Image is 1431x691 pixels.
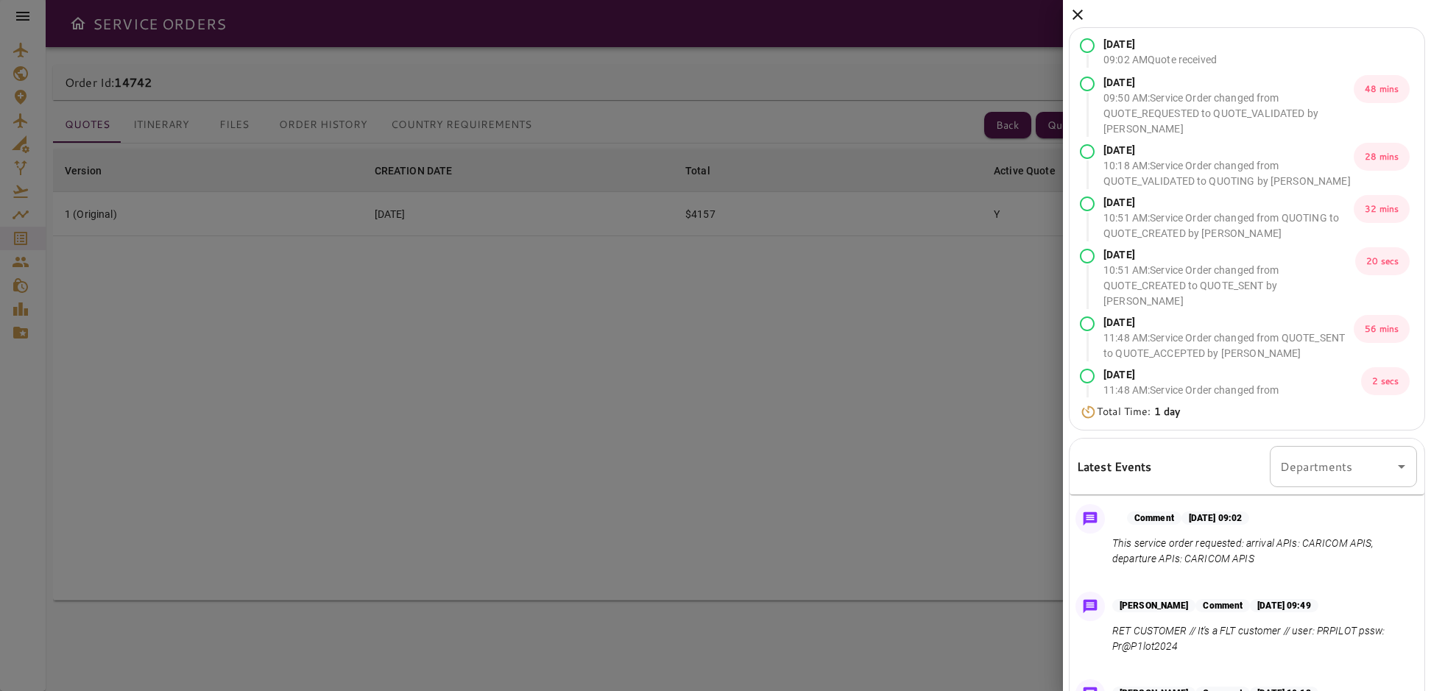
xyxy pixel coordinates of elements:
[1103,247,1355,263] p: [DATE]
[1103,330,1354,361] p: 11:48 AM : Service Order changed from QUOTE_SENT to QUOTE_ACCEPTED by [PERSON_NAME]
[1354,195,1410,223] p: 32 mins
[1127,511,1181,525] p: Comment
[1103,367,1361,383] p: [DATE]
[1103,210,1354,241] p: 10:51 AM : Service Order changed from QUOTING to QUOTE_CREATED by [PERSON_NAME]
[1361,367,1410,395] p: 2 secs
[1355,247,1410,275] p: 20 secs
[1080,596,1100,617] img: Message Icon
[1250,599,1318,612] p: [DATE] 09:49
[1112,599,1195,612] p: [PERSON_NAME]
[1154,404,1181,419] b: 1 day
[1080,508,1100,529] img: Message Icon
[1097,404,1180,419] p: Total Time:
[1103,52,1217,68] p: 09:02 AM Quote received
[1112,536,1411,567] p: This service order requested: arrival APIs: CARICOM APIS, departure APIs: CARICOM APIS
[1103,195,1354,210] p: [DATE]
[1391,456,1412,477] button: Open
[1103,383,1361,429] p: 11:48 AM : Service Order changed from QUOTE_ACCEPTED to AWAITING_ASSIGNMENT by [PERSON_NAME]
[1103,158,1354,189] p: 10:18 AM : Service Order changed from QUOTE_VALIDATED to QUOTING by [PERSON_NAME]
[1354,315,1410,343] p: 56 mins
[1103,143,1354,158] p: [DATE]
[1354,75,1410,103] p: 48 mins
[1103,37,1217,52] p: [DATE]
[1103,91,1354,137] p: 09:50 AM : Service Order changed from QUOTE_REQUESTED to QUOTE_VALIDATED by [PERSON_NAME]
[1103,75,1354,91] p: [DATE]
[1103,315,1354,330] p: [DATE]
[1112,623,1411,654] p: RET CUSTOMER // It's a FLT customer // user: PRPILOT pssw: Pr@P1lot2024
[1077,457,1152,476] h6: Latest Events
[1181,511,1249,525] p: [DATE] 09:02
[1103,263,1355,309] p: 10:51 AM : Service Order changed from QUOTE_CREATED to QUOTE_SENT by [PERSON_NAME]
[1195,599,1250,612] p: Comment
[1080,405,1097,419] img: Timer Icon
[1354,143,1410,171] p: 28 mins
